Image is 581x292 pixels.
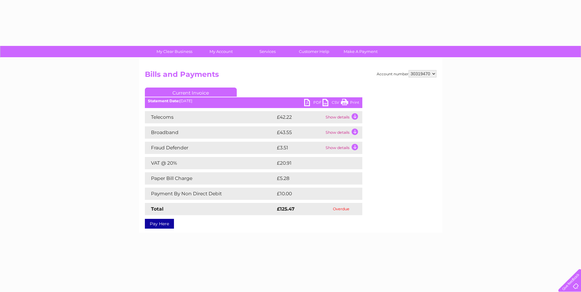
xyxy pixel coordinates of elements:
td: Telecoms [145,111,275,123]
strong: Total [151,206,164,212]
div: [DATE] [145,99,362,103]
strong: £125.47 [277,206,295,212]
td: Show details [324,142,362,154]
td: £5.28 [275,172,348,185]
a: Services [242,46,293,57]
td: Paper Bill Charge [145,172,275,185]
td: Broadband [145,126,275,139]
a: Print [341,99,359,108]
td: Show details [324,126,362,139]
td: £10.00 [275,188,350,200]
td: VAT @ 20% [145,157,275,169]
td: £20.91 [275,157,349,169]
a: Pay Here [145,219,174,229]
a: Customer Help [289,46,339,57]
h2: Bills and Payments [145,70,436,82]
a: Current Invoice [145,88,237,97]
b: Statement Date: [148,99,179,103]
td: Show details [324,111,362,123]
td: Overdue [320,203,362,215]
td: Fraud Defender [145,142,275,154]
td: £3.51 [275,142,324,154]
a: My Clear Business [149,46,200,57]
td: £42.22 [275,111,324,123]
a: My Account [196,46,246,57]
a: PDF [304,99,323,108]
td: Payment By Non Direct Debit [145,188,275,200]
a: Make A Payment [335,46,386,57]
div: Account number [377,70,436,77]
a: CSV [323,99,341,108]
td: £43.55 [275,126,324,139]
